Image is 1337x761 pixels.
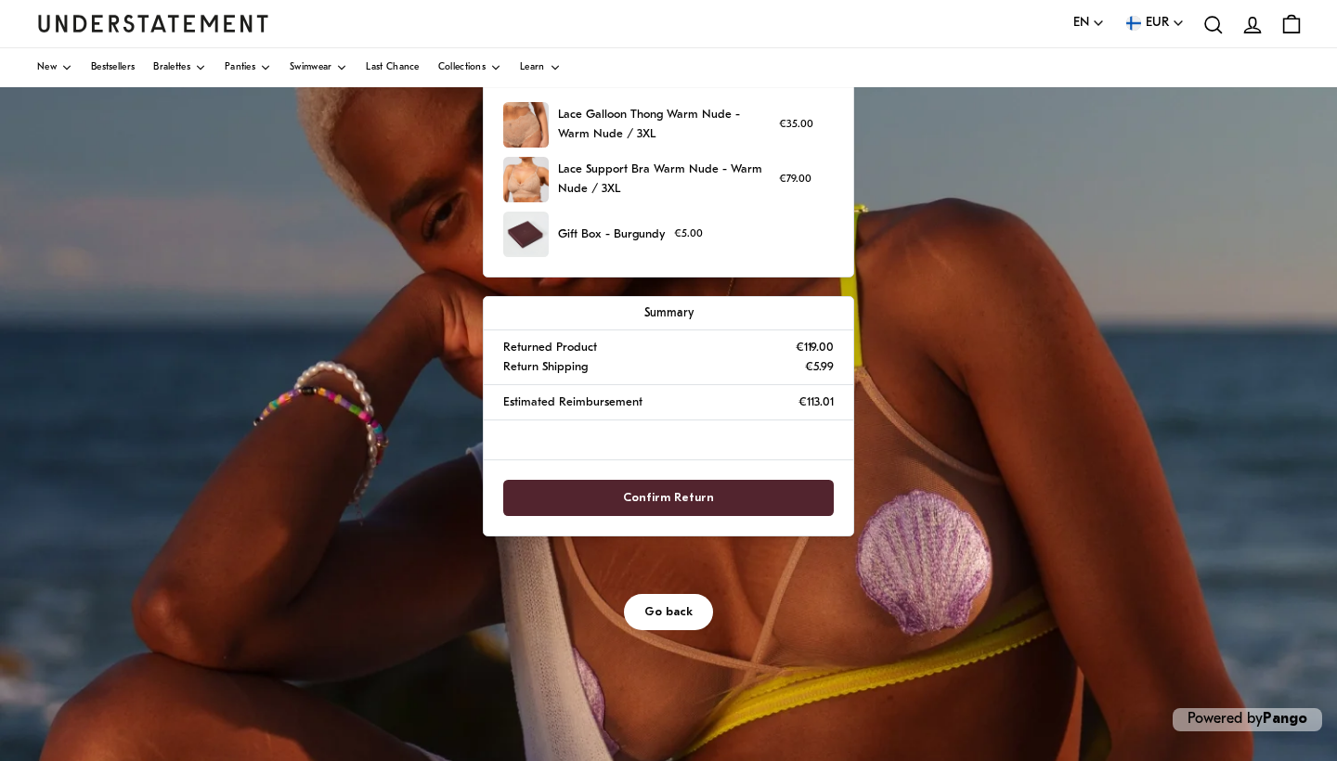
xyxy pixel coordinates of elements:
button: EN [1073,13,1105,33]
span: Confirm Return [623,481,714,515]
p: Lace Galloon Thong Warm Nude - Warm Nude / 3XL [558,105,770,145]
p: Summary [503,303,834,323]
span: Panties [225,63,255,72]
a: Bralettes [153,48,206,87]
p: €5.99 [805,357,834,377]
p: Return Shipping [503,357,588,377]
span: Learn [520,63,545,72]
p: Returned Product [503,338,597,357]
button: Go back [624,594,713,630]
span: Swimwear [290,63,331,72]
span: Go back [644,595,693,629]
span: EUR [1146,13,1169,33]
button: Confirm Return [503,480,834,516]
p: €113.01 [798,393,834,412]
img: GIFT-BOX-103-00-1.jpg [503,212,549,257]
span: Last Chance [366,63,419,72]
p: €5.00 [674,226,703,243]
a: Bestsellers [91,48,135,87]
a: Collections [438,48,501,87]
span: Collections [438,63,486,72]
img: SALA-BRA-018-44.jpg [503,157,549,202]
span: Bralettes [153,63,190,72]
p: €119.00 [796,338,834,357]
a: New [37,48,72,87]
p: Gift Box - Burgundy [558,225,665,244]
a: Pango [1263,712,1307,727]
button: EUR [1123,13,1185,33]
p: Powered by [1173,708,1322,731]
a: Last Chance [366,48,419,87]
p: €35.00 [779,116,813,134]
a: Panties [225,48,271,87]
a: Understatement Homepage [37,15,269,32]
p: Estimated Reimbursement [503,393,643,412]
img: SALA-SHW-008-14.jpg [503,102,549,148]
span: EN [1073,13,1089,33]
p: Lace Support Bra Warm Nude - Warm Nude / 3XL [558,160,770,200]
a: Swimwear [290,48,347,87]
p: €79.00 [779,171,811,188]
span: New [37,63,57,72]
span: Bestsellers [91,63,135,72]
a: Learn [520,48,561,87]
